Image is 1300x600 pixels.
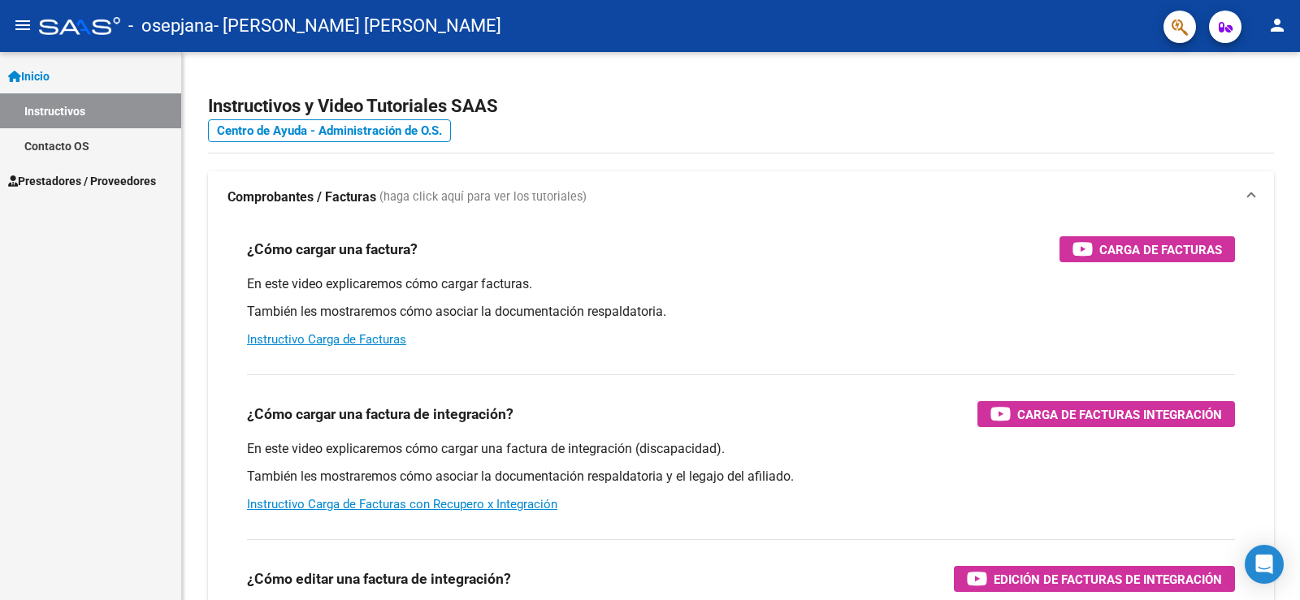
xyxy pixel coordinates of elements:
[977,401,1235,427] button: Carga de Facturas Integración
[247,440,1235,458] p: En este video explicaremos cómo cargar una factura de integración (discapacidad).
[1267,15,1287,35] mat-icon: person
[13,15,32,35] mat-icon: menu
[1017,404,1222,425] span: Carga de Facturas Integración
[994,569,1222,589] span: Edición de Facturas de integración
[247,238,418,261] h3: ¿Cómo cargar una factura?
[247,468,1235,486] p: También les mostraremos cómo asociar la documentación respaldatoria y el legajo del afiliado.
[954,566,1235,592] button: Edición de Facturas de integración
[128,8,214,44] span: - osepjana
[247,275,1235,293] p: En este video explicaremos cómo cargar facturas.
[247,403,513,425] h3: ¿Cómo cargar una factura de integración?
[8,67,50,85] span: Inicio
[208,91,1274,122] h2: Instructivos y Video Tutoriales SAAS
[208,171,1274,223] mat-expansion-panel-header: Comprobantes / Facturas (haga click aquí para ver los tutoriales)
[1245,545,1284,584] div: Open Intercom Messenger
[1059,236,1235,262] button: Carga de Facturas
[247,568,511,590] h3: ¿Cómo editar una factura de integración?
[8,172,156,190] span: Prestadores / Proveedores
[208,119,451,142] a: Centro de Ayuda - Administración de O.S.
[247,332,406,347] a: Instructivo Carga de Facturas
[227,188,376,206] strong: Comprobantes / Facturas
[214,8,501,44] span: - [PERSON_NAME] [PERSON_NAME]
[247,497,557,512] a: Instructivo Carga de Facturas con Recupero x Integración
[379,188,587,206] span: (haga click aquí para ver los tutoriales)
[247,303,1235,321] p: También les mostraremos cómo asociar la documentación respaldatoria.
[1099,240,1222,260] span: Carga de Facturas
